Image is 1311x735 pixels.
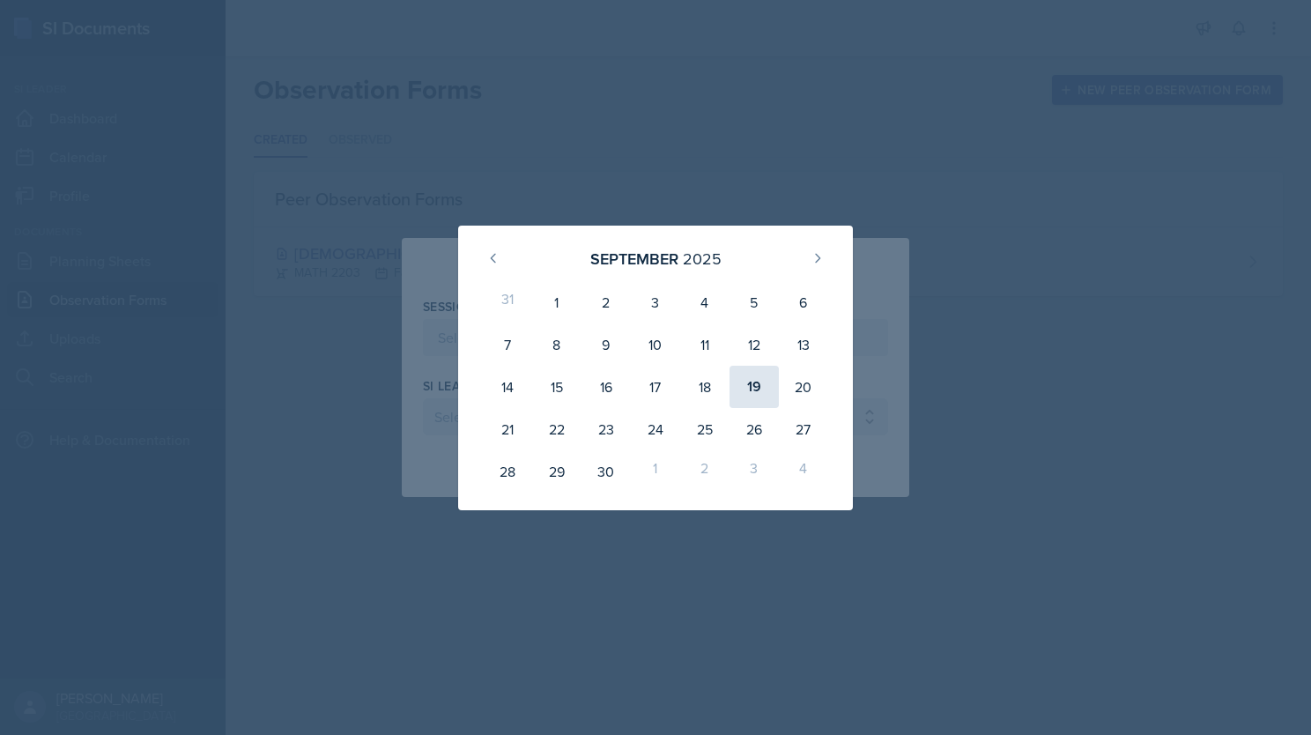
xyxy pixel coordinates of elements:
div: 2 [680,450,730,493]
div: 22 [532,408,581,450]
div: 12 [730,323,779,366]
div: 31 [483,281,532,323]
div: 24 [631,408,680,450]
div: 20 [779,366,828,408]
div: 16 [581,366,631,408]
div: 1 [532,281,581,323]
div: 6 [779,281,828,323]
div: 4 [779,450,828,493]
div: 28 [483,450,532,493]
div: 23 [581,408,631,450]
div: 25 [680,408,730,450]
div: 21 [483,408,532,450]
div: 2 [581,281,631,323]
div: 18 [680,366,730,408]
div: 4 [680,281,730,323]
div: 3 [730,450,779,493]
div: 9 [581,323,631,366]
div: 2025 [683,247,722,271]
div: 30 [581,450,631,493]
div: 29 [532,450,581,493]
div: 1 [631,450,680,493]
div: 3 [631,281,680,323]
div: 5 [730,281,779,323]
div: 11 [680,323,730,366]
div: 10 [631,323,680,366]
div: 7 [483,323,532,366]
div: 14 [483,366,532,408]
div: 26 [730,408,779,450]
div: 19 [730,366,779,408]
div: 15 [532,366,581,408]
div: 8 [532,323,581,366]
div: 13 [779,323,828,366]
div: September [590,247,678,271]
div: 17 [631,366,680,408]
div: 27 [779,408,828,450]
